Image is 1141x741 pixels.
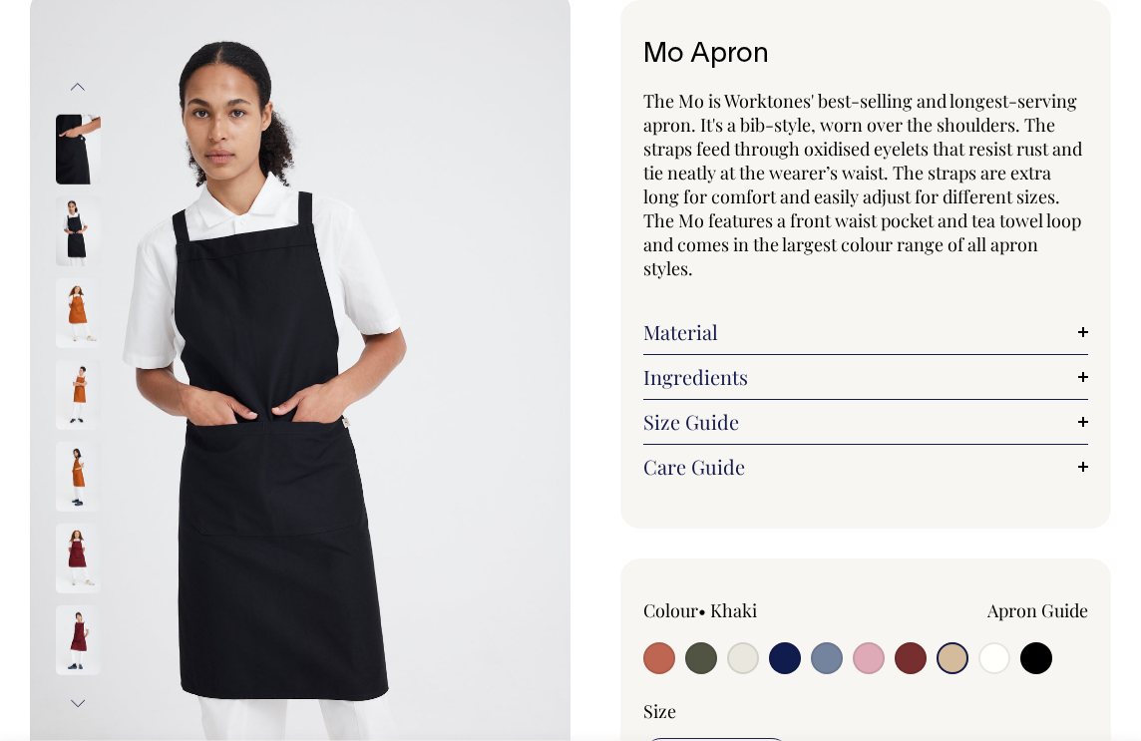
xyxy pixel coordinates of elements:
[643,40,1088,71] h1: Mo Apron
[56,524,101,593] img: burgundy
[710,598,757,622] label: Khaki
[56,278,101,348] img: rust
[56,115,101,185] img: black
[643,598,821,622] div: Colour
[643,455,1088,479] a: Care Guide
[698,598,706,622] span: •
[63,64,93,109] button: Previous
[56,360,101,430] img: rust
[643,699,1088,723] div: Size
[56,196,101,266] img: black
[987,598,1088,622] a: Apron Guide
[643,365,1088,389] a: Ingredients
[63,681,93,726] button: Next
[56,605,101,675] img: burgundy
[643,320,1088,344] a: Material
[643,410,1088,434] a: Size Guide
[56,442,101,512] img: rust
[643,89,1082,280] span: The Mo is Worktones' best-selling and longest-serving apron. It's a bib-style, worn over the shou...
